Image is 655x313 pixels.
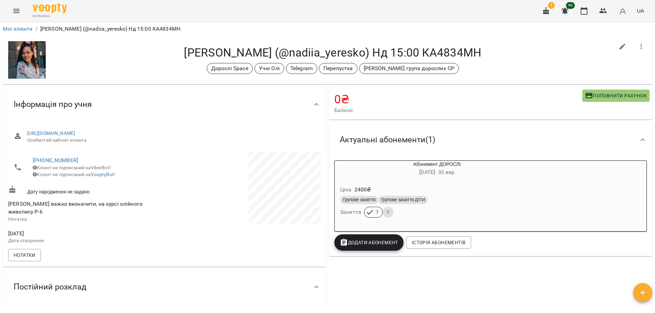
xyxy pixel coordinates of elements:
p: Перепустка [323,64,353,73]
p: Нотатка [8,216,163,223]
h6: Ціна [340,185,352,194]
button: Menu [8,3,25,19]
nav: breadcrumb [3,25,652,33]
img: 6f1448bcdfbc874248bb74841b362490.jpg [8,41,46,79]
span: Інформація про учня [14,99,92,110]
a: VooptyBot [91,172,114,177]
button: UA [634,4,647,17]
p: Дата створення [8,237,163,244]
h4: 0 ₴ [334,92,582,106]
a: [URL][DOMAIN_NAME] [27,130,75,136]
p: Дорослі Space [211,64,248,73]
span: 7 [372,209,382,215]
span: 1 [548,2,555,9]
span: Особистий кабінет клієнта [27,137,315,144]
span: Групове заняття ДІТИ [378,197,428,203]
div: Актуальні абонементи(1) [329,122,652,157]
span: Нотатки [14,251,35,259]
p: Учні Олі [259,64,280,73]
button: Нотатки [8,249,41,261]
span: Актуальні абонементи ( 1 ) [340,135,435,145]
p: [PERSON_NAME] (@nadiia_yeresko) Нд 15:00 КА4834МН [40,25,180,33]
span: Баланс [334,106,582,114]
span: For Business [33,14,67,18]
span: [PERSON_NAME] важко визначити, на курсі олійного живопису Р-6 [8,201,143,215]
a: [PHONE_NUMBER] [33,157,78,163]
span: Історія абонементів [412,238,466,247]
div: Дату народження не задано [7,184,164,197]
div: Перепустка [319,63,357,74]
span: 1 [383,209,393,215]
div: Постійний розклад [3,269,326,304]
span: Постійний розклад [14,282,86,292]
img: avatar_s.png [618,6,627,16]
p: Telegram [290,64,313,73]
span: Групове заняття [340,197,378,203]
span: Клієнт не підписаний на ViberBot! [33,165,111,170]
button: Абонемент ДОРОСЛІ[DATE]- 30 верЦіна2400₴Групове заняттяГрупове заняття ДІТИЗаняття71 [335,161,539,226]
img: Voopty Logo [33,3,67,13]
span: 46 [566,2,575,9]
button: Поповнити рахунок [582,90,650,102]
div: [PERSON_NAME] група дорослих СР [359,63,459,74]
div: Telegram [286,63,317,74]
button: Історія абонементів [406,236,471,249]
a: Мої клієнти [3,26,33,32]
span: UA [637,7,644,14]
h6: Заняття [340,207,361,217]
li: / [35,25,38,33]
h4: [PERSON_NAME] (@nadiia_yeresko) Нд 15:00 КА4834МН [51,46,614,60]
span: [DATE] - 30 вер [419,169,454,175]
span: Додати Абонемент [340,238,398,247]
span: [DATE] [8,230,163,238]
div: Дорослі Space [207,63,253,74]
span: Клієнт не підписаний на ! [33,172,115,177]
div: Інформація про учня [3,87,326,122]
button: Додати Абонемент [334,234,404,251]
div: Абонемент ДОРОСЛІ [335,161,539,177]
span: Поповнити рахунок [585,92,647,100]
p: 2400 ₴ [354,186,371,194]
div: Учні Олі [254,63,284,74]
p: [PERSON_NAME] група дорослих СР [364,64,455,73]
